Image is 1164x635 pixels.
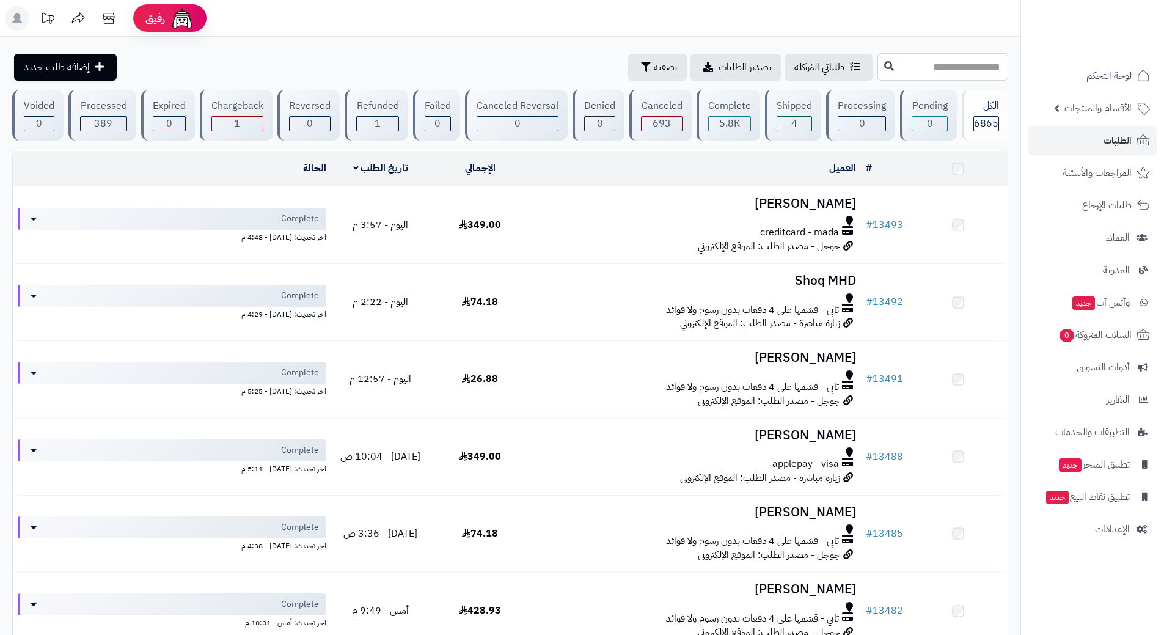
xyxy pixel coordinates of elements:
span: Complete [281,367,319,379]
span: تصفية [654,60,677,75]
h3: [PERSON_NAME] [535,428,856,442]
a: تطبيق نقاط البيعجديد [1028,482,1157,512]
a: #13491 [866,372,903,386]
span: 0 [434,116,441,131]
h3: [PERSON_NAME] [535,582,856,596]
a: Pending 0 [898,90,959,141]
a: الحالة [303,161,326,175]
span: جديد [1072,296,1095,310]
a: #13493 [866,218,903,232]
span: رفيق [145,11,165,26]
div: Failed [425,99,451,113]
span: 349.00 [459,449,501,464]
span: اليوم - 2:22 م [353,295,408,309]
a: Processing 0 [824,90,898,141]
span: الأقسام والمنتجات [1064,100,1132,117]
div: اخر تحديث: أمس - 10:01 م [18,615,326,628]
span: [DATE] - 10:04 ص [340,449,420,464]
span: العملاء [1106,229,1130,246]
span: 349.00 [459,218,501,232]
span: إضافة طلب جديد [24,60,90,75]
span: المدونة [1103,262,1130,279]
span: التقارير [1107,391,1130,408]
span: تصدير الطلبات [719,60,771,75]
span: 0 [859,116,865,131]
h3: Shoq MHD [535,274,856,288]
div: 0 [290,117,330,131]
a: Voided 0 [10,90,66,141]
span: جديد [1046,491,1069,504]
span: 0 [1060,329,1074,342]
div: اخر تحديث: [DATE] - 4:38 م [18,538,326,551]
span: 74.18 [462,526,498,541]
a: Shipped 4 [763,90,824,141]
span: طلباتي المُوكلة [794,60,844,75]
div: Processing [838,99,886,113]
span: 428.93 [459,603,501,618]
span: جوجل - مصدر الطلب: الموقع الإلكتروني [698,394,840,408]
a: تحديثات المنصة [32,6,63,34]
div: Shipped [777,99,812,113]
span: 0 [166,116,172,131]
a: #13488 [866,449,903,464]
span: Complete [281,290,319,302]
div: 1 [357,117,398,131]
button: تصفية [628,54,687,81]
div: اخر تحديث: [DATE] - 5:11 م [18,461,326,474]
a: الإجمالي [465,161,496,175]
a: Canceled Reversal 0 [463,90,570,141]
a: طلباتي المُوكلة [785,54,873,81]
span: # [866,449,873,464]
div: اخر تحديث: [DATE] - 5:25 م [18,384,326,397]
span: الإعدادات [1095,521,1130,538]
a: Expired 0 [139,90,197,141]
span: التطبيقات والخدمات [1055,424,1130,441]
span: 1 [375,116,381,131]
span: اليوم - 3:57 م [353,218,408,232]
a: Chargeback 1 [197,90,275,141]
div: Canceled Reversal [477,99,558,113]
div: Complete [708,99,751,113]
span: جوجل - مصدر الطلب: الموقع الإلكتروني [698,239,840,254]
a: العملاء [1028,223,1157,252]
div: Chargeback [211,99,263,113]
span: تطبيق نقاط البيع [1045,488,1130,505]
span: تطبيق المتجر [1058,456,1130,473]
span: 0 [597,116,603,131]
span: جوجل - مصدر الطلب: الموقع الإلكتروني [698,548,840,562]
span: [DATE] - 3:36 ص [343,526,417,541]
a: #13485 [866,526,903,541]
a: Failed 0 [411,90,463,141]
a: #13492 [866,295,903,309]
div: Reversed [289,99,331,113]
span: 693 [653,116,671,131]
div: اخر تحديث: [DATE] - 4:48 م [18,230,326,243]
span: جديد [1059,458,1082,472]
a: وآتس آبجديد [1028,288,1157,317]
div: 5777 [709,117,750,131]
div: 0 [585,117,615,131]
a: التقارير [1028,385,1157,414]
div: 389 [81,117,126,131]
a: تاريخ الطلب [353,161,409,175]
div: الكل [973,99,999,113]
img: logo-2.png [1081,31,1152,56]
span: 1 [234,116,240,131]
span: 26.88 [462,372,498,386]
span: المراجعات والأسئلة [1063,164,1132,182]
span: تابي - قسّمها على 4 دفعات بدون رسوم ولا فوائد [666,534,839,548]
a: Canceled 693 [627,90,694,141]
span: لوحة التحكم [1086,67,1132,84]
span: Complete [281,598,319,611]
span: 389 [94,116,112,131]
img: ai-face.png [170,6,194,31]
div: Denied [584,99,615,113]
span: 0 [307,116,313,131]
div: Pending [912,99,947,113]
a: الكل6865 [959,90,1011,141]
span: السلات المتروكة [1058,326,1132,343]
span: 6865 [974,116,998,131]
h3: [PERSON_NAME] [535,505,856,519]
a: الطلبات [1028,126,1157,155]
div: 0 [912,117,946,131]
